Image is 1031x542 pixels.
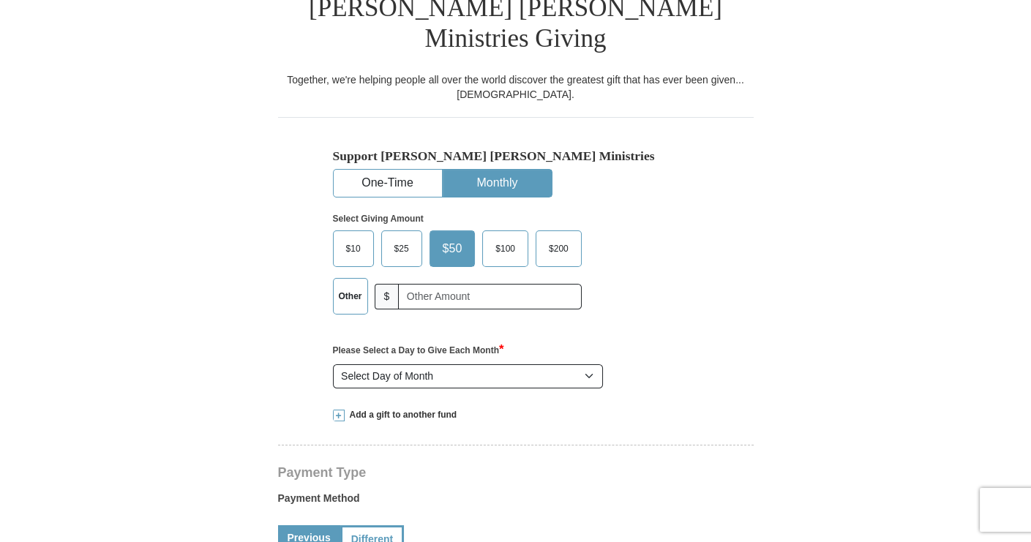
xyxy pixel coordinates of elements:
[398,284,581,309] input: Other Amount
[443,170,552,197] button: Monthly
[334,170,442,197] button: One-Time
[278,72,754,102] div: Together, we're helping people all over the world discover the greatest gift that has ever been g...
[278,467,754,478] h4: Payment Type
[541,238,576,260] span: $200
[333,214,424,224] strong: Select Giving Amount
[345,409,457,421] span: Add a gift to another fund
[278,491,754,513] label: Payment Method
[375,284,400,309] span: $
[334,279,367,314] label: Other
[333,345,504,355] strong: Please Select a Day to Give Each Month
[435,238,470,260] span: $50
[488,238,522,260] span: $100
[339,238,368,260] span: $10
[333,148,699,164] h5: Support [PERSON_NAME] [PERSON_NAME] Ministries
[387,238,416,260] span: $25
